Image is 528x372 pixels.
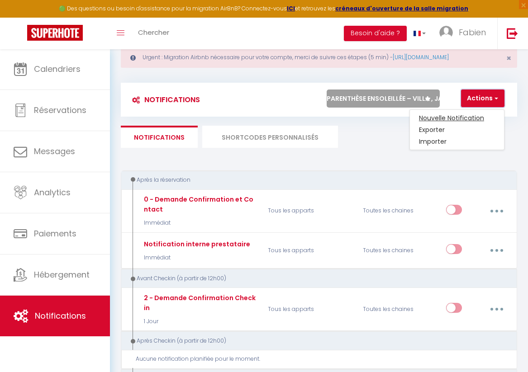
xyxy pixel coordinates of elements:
p: 1 Jour [142,317,256,326]
li: SHORTCODES PERSONNALISÉS [202,126,338,148]
p: Immédiat [142,254,250,262]
div: Après Checkin (à partir de 12h00) [129,337,501,345]
a: créneaux d'ouverture de la salle migration [335,5,468,12]
p: Tous les apparts [262,293,357,326]
span: × [506,52,511,64]
span: Chercher [138,28,169,37]
a: Nouvelle Notification [410,112,504,124]
h3: Notifications [128,89,200,110]
button: Besoin d'aide ? [344,26,407,41]
div: 0 - Demande Confirmation et Contact [142,194,256,214]
div: Toutes les chaines [357,293,420,326]
div: Toutes les chaines [357,194,420,227]
button: Actions [461,89,504,108]
a: ... Fabien [433,18,497,49]
div: Notification interne prestataire [142,239,250,249]
span: Fabien [459,27,486,38]
div: Toutes les chaines [357,237,420,264]
iframe: Chat [490,331,521,365]
a: ICI [287,5,295,12]
span: Réservations [34,104,86,116]
span: Notifications [35,310,86,321]
button: Ouvrir le widget de chat LiveChat [7,4,34,31]
div: Avant Checkin (à partir de 12h00) [129,274,501,283]
span: Paiements [34,228,76,239]
span: Hébergement [34,269,90,280]
div: Urgent : Migration Airbnb nécessaire pour votre compte, merci de suivre ces étapes (5 min) - [121,47,517,68]
button: Close [506,54,511,62]
img: logout [507,28,518,39]
p: Tous les apparts [262,237,357,264]
img: ... [439,26,453,39]
li: Notifications [121,126,198,148]
p: Immédiat [142,219,256,227]
a: Importer [410,136,504,147]
span: Calendriers [34,63,81,75]
a: Chercher [131,18,176,49]
a: [URL][DOMAIN_NAME] [393,53,449,61]
img: Super Booking [27,25,83,41]
p: Tous les apparts [262,194,357,227]
a: Exporter [410,124,504,136]
span: Analytics [34,187,71,198]
div: Aucune notification planifiée pour le moment. [136,355,509,363]
span: Messages [34,146,75,157]
div: Après la réservation [129,176,501,184]
div: 2 - Demande Confirmation Checkin [142,293,256,313]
